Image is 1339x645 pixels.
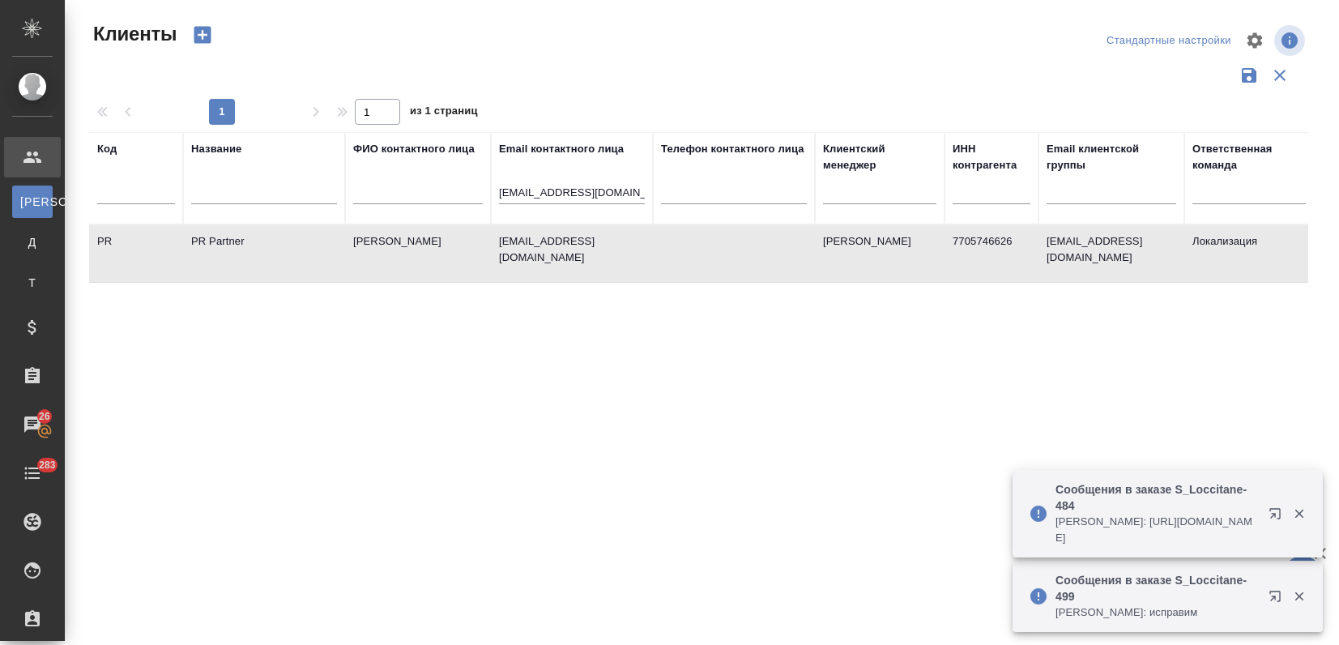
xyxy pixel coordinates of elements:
[1038,225,1184,282] td: [EMAIL_ADDRESS][DOMAIN_NAME]
[20,275,45,291] span: Т
[97,141,117,157] div: Код
[353,141,475,157] div: ФИО контактного лица
[945,225,1038,282] td: 7705746626
[410,101,478,125] span: из 1 страниц
[1102,28,1235,53] div: split button
[89,21,177,47] span: Клиенты
[823,141,936,173] div: Клиентский менеджер
[1282,589,1316,604] button: Закрыть
[20,234,45,250] span: Д
[1055,514,1258,546] p: [PERSON_NAME]: [URL][DOMAIN_NAME]
[1274,25,1308,56] span: Посмотреть информацию
[183,225,345,282] td: PR Partner
[345,225,491,282] td: [PERSON_NAME]
[1235,21,1274,60] span: Настроить таблицу
[1047,141,1176,173] div: Email клиентской группы
[1264,60,1295,91] button: Сбросить фильтры
[191,141,241,157] div: Название
[1184,225,1314,282] td: Локализация
[1259,498,1298,536] button: Открыть в новой вкладке
[29,457,66,473] span: 283
[12,186,53,218] a: [PERSON_NAME]
[1192,141,1306,173] div: Ответственная команда
[4,453,61,493] a: 283
[1259,580,1298,619] button: Открыть в новой вкладке
[953,141,1030,173] div: ИНН контрагента
[1055,572,1258,604] p: Сообщения в заказе S_Loccitane-499
[661,141,804,157] div: Телефон контактного лица
[4,404,61,445] a: 26
[183,21,222,49] button: Создать
[29,408,60,425] span: 26
[1055,604,1258,621] p: [PERSON_NAME]: исправим
[815,225,945,282] td: [PERSON_NAME]
[12,267,53,299] a: Т
[89,225,183,282] td: PR
[1055,481,1258,514] p: Сообщения в заказе S_Loccitane-484
[499,141,624,157] div: Email контактного лица
[12,226,53,258] a: Д
[20,194,45,210] span: [PERSON_NAME]
[499,233,645,266] p: [EMAIL_ADDRESS][DOMAIN_NAME]
[1282,506,1316,521] button: Закрыть
[1234,60,1264,91] button: Сохранить фильтры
